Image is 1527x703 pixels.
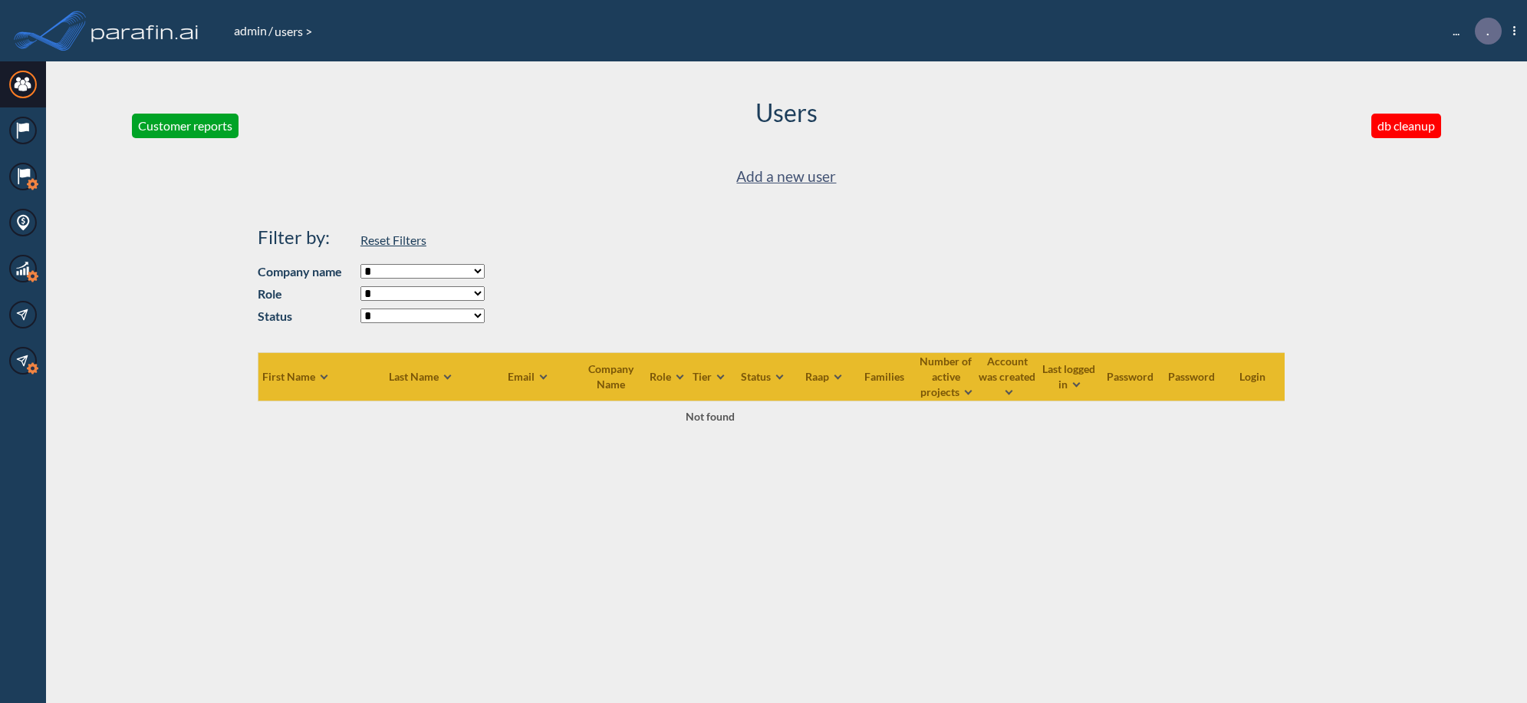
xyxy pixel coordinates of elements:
td: Not found [258,401,1162,431]
div: ... [1430,18,1515,45]
th: Families [855,352,917,401]
th: Login [1223,352,1285,401]
h2: Users [755,98,818,127]
li: / [232,21,273,40]
button: Customer reports [132,114,239,138]
th: Last Name [388,352,480,401]
a: Add a new user [736,164,836,190]
img: logo [88,15,202,46]
strong: Role [258,285,353,303]
h4: Filter by: [258,226,353,249]
th: Role [649,352,686,401]
p: . [1486,24,1489,38]
button: db cleanup [1371,114,1441,138]
th: Last logged in [1039,352,1101,401]
th: Account was created [978,352,1039,401]
th: Raap [794,352,855,401]
span: Reset Filters [360,233,426,247]
a: admin [232,23,268,38]
th: First Name [258,352,388,401]
strong: Status [258,307,353,325]
th: Tier [686,352,732,401]
th: Password [1162,352,1223,401]
th: Password [1101,352,1162,401]
strong: Company name [258,262,353,281]
th: Company Name [576,352,649,401]
span: users > [273,24,314,38]
th: Number of active projects [917,352,978,401]
th: Status [732,352,794,401]
th: Email [480,352,576,401]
